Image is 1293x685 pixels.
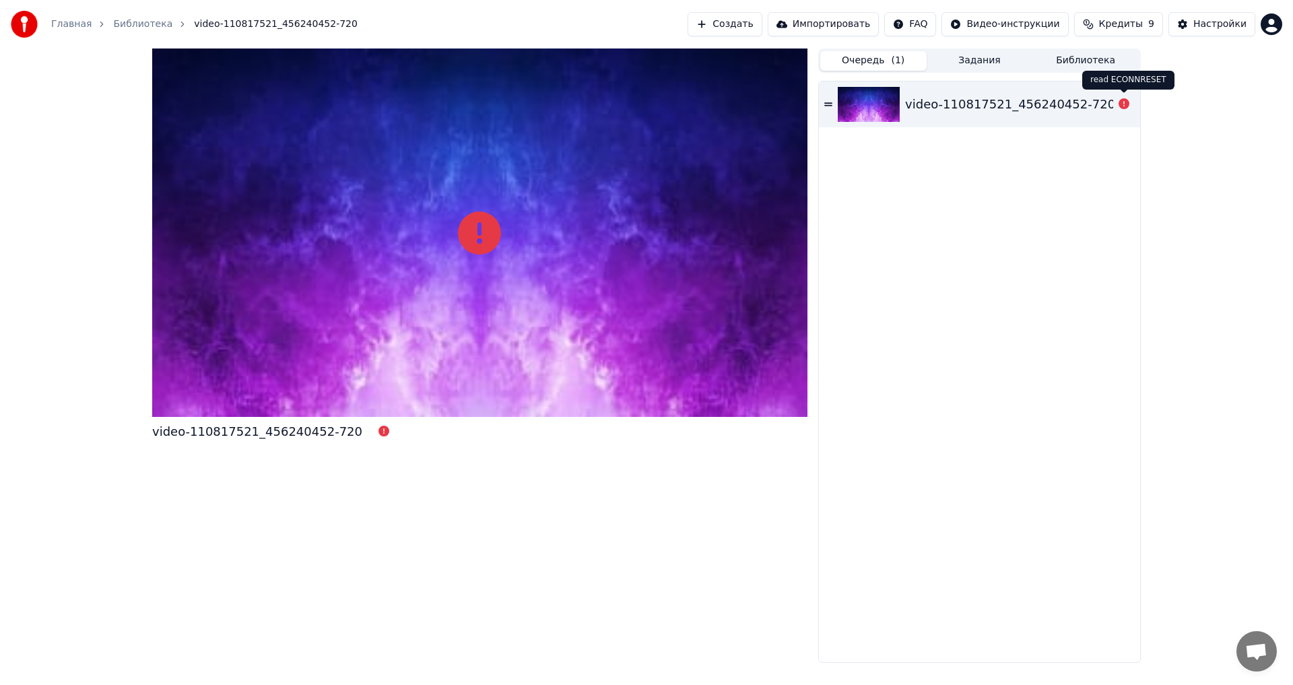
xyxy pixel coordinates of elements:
button: Задания [927,51,1033,71]
a: Библиотека [113,18,172,31]
div: Настройки [1193,18,1247,31]
img: youka [11,11,38,38]
a: Главная [51,18,92,31]
button: FAQ [884,12,936,36]
button: Настройки [1168,12,1255,36]
button: Очередь [820,51,927,71]
button: Видео-инструкции [941,12,1068,36]
div: video-110817521_456240452-720 [152,422,362,441]
button: Библиотека [1032,51,1139,71]
div: Открытый чат [1236,631,1277,672]
div: read ECONNRESET [1082,71,1174,90]
button: Импортировать [768,12,880,36]
button: Создать [688,12,762,36]
span: video-110817521_456240452-720 [194,18,358,31]
span: ( 1 ) [891,54,904,67]
button: Кредиты9 [1074,12,1163,36]
span: Кредиты [1099,18,1143,31]
nav: breadcrumb [51,18,358,31]
div: video-110817521_456240452-720 [905,95,1115,114]
span: 9 [1148,18,1154,31]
